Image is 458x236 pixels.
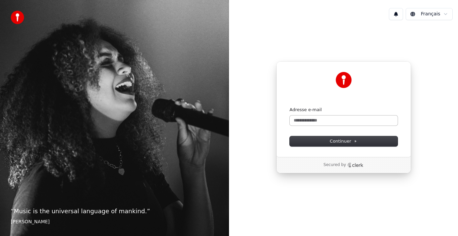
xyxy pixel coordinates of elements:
[11,219,218,225] footer: [PERSON_NAME]
[290,136,398,146] button: Continuer
[347,163,363,167] a: Clerk logo
[336,72,352,88] img: Youka
[324,162,346,168] p: Secured by
[290,107,322,113] label: Adresse e-mail
[330,138,357,144] span: Continuer
[11,11,24,24] img: youka
[11,207,218,216] p: “ Music is the universal language of mankind. ”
